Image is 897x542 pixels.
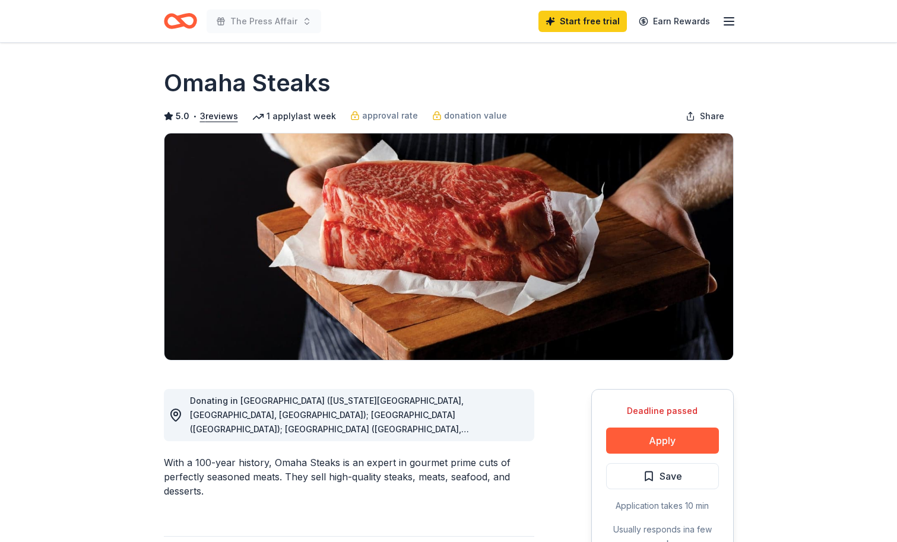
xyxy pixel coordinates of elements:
a: Start free trial [538,11,627,32]
h1: Omaha Steaks [164,66,331,100]
span: • [192,111,196,121]
a: donation value [432,109,507,123]
button: The Press Affair [207,9,321,33]
a: Home [164,7,197,35]
div: 1 apply last week [252,109,336,123]
button: 3reviews [200,109,238,123]
a: Earn Rewards [632,11,717,32]
span: Share [700,109,724,123]
button: Apply [606,428,719,454]
div: Application takes 10 min [606,499,719,513]
div: Deadline passed [606,404,719,418]
a: approval rate [350,109,418,123]
button: Share [676,104,734,128]
button: Save [606,463,719,489]
img: Image for Omaha Steaks [164,133,733,360]
span: 5.0 [176,109,189,123]
span: donation value [444,109,507,123]
span: approval rate [362,109,418,123]
div: With a 100-year history, Omaha Steaks is an expert in gourmet prime cuts of perfectly seasoned me... [164,455,534,498]
span: Save [660,468,682,484]
span: The Press Affair [230,14,297,28]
